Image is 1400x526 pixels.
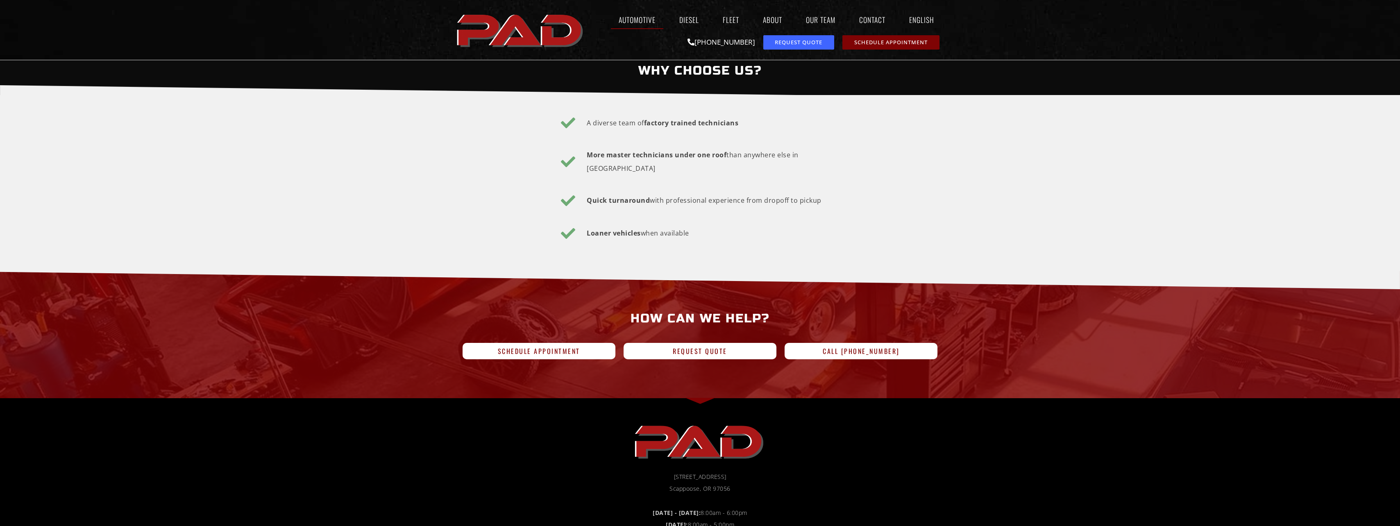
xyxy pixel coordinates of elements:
[715,10,747,29] a: Fleet
[653,508,747,518] span: 8:00am - 6:00pm
[763,35,834,50] a: request a service or repair quote
[624,343,776,359] a: Request Quote
[842,35,939,50] a: schedule repair or service appointment
[632,419,767,464] img: The image shows the word "PAD" in bold, red, uppercase letters with a slight shadow effect.
[653,509,701,517] b: [DATE] - [DATE]:
[775,40,822,45] span: Request Quote
[611,10,663,29] a: Automotive
[587,10,946,29] nav: Menu
[585,227,689,240] span: when available
[585,194,821,207] span: with professional experience from dropoff to pickup
[587,196,650,205] b: Quick turnaround
[901,10,946,29] a: English
[587,229,641,238] b: Loaner vehicles
[854,40,928,45] span: Schedule Appointment
[454,58,946,83] h2: Why Choose Us?
[458,419,942,464] a: pro automotive and diesel home page
[672,10,707,29] a: Diesel
[587,150,726,159] b: More master technicians under one roof
[463,343,615,359] a: Schedule Appointment
[498,348,580,354] span: Schedule Appointment
[674,472,726,482] span: [STREET_ADDRESS]
[798,10,843,29] a: Our Team
[454,8,587,52] a: pro automotive and diesel home page
[851,10,893,29] a: Contact
[669,484,731,494] span: Scappoose, OR 97056
[458,306,942,331] h2: How Can We Help?
[755,10,790,29] a: About
[673,348,727,354] span: Request Quote
[823,348,900,354] span: Call [PHONE_NUMBER]
[785,343,937,359] a: Call [PHONE_NUMBER]
[688,37,755,47] a: [PHONE_NUMBER]
[585,116,738,129] span: A diverse team of
[644,118,739,127] b: factory trained technicians
[585,148,839,175] span: than anywhere else in [GEOGRAPHIC_DATA]
[454,8,587,52] img: The image shows the word "PAD" in bold, red, uppercase letters with a slight shadow effect.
